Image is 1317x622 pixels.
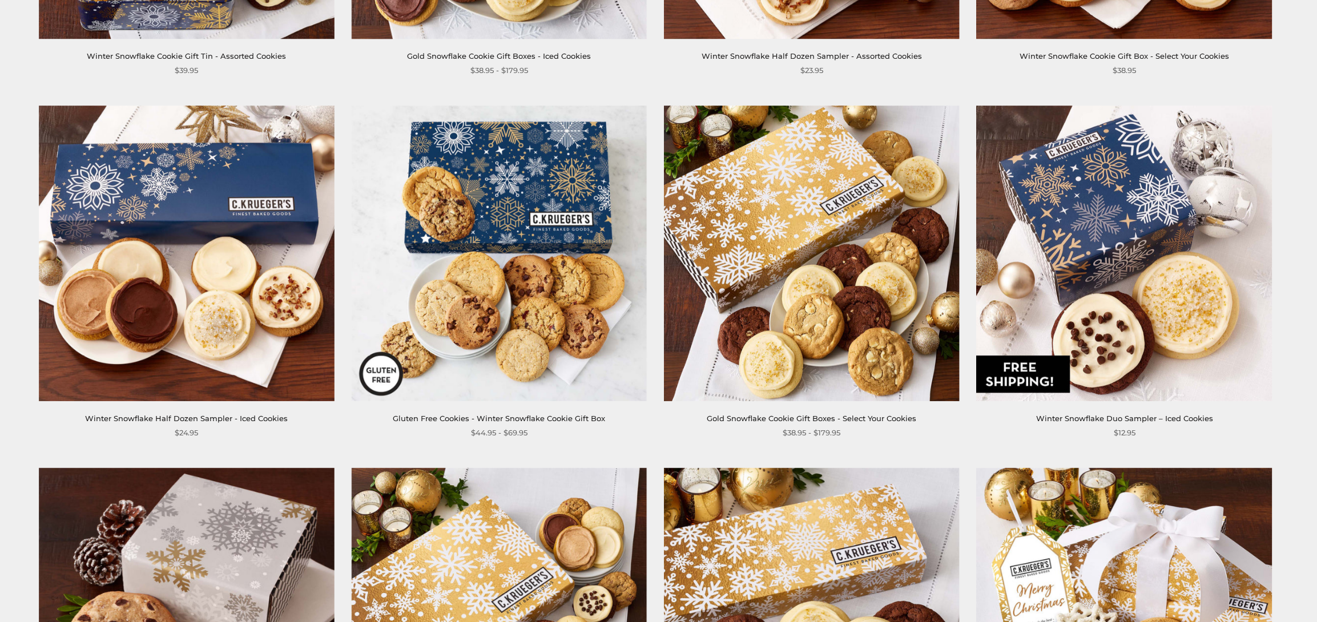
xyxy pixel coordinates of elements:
span: $12.95 [1114,427,1135,439]
span: $39.95 [175,64,198,76]
span: $24.95 [175,427,199,439]
span: $38.95 - $179.95 [470,64,528,76]
a: Winter Snowflake Duo Sampler – Iced Cookies [1036,414,1213,423]
a: Gluten Free Cookies - Winter Snowflake Cookie Gift Box [393,414,606,423]
a: Winter Snowflake Half Dozen Sampler - Iced Cookies [85,414,288,423]
a: Winter Snowflake Cookie Gift Tin - Assorted Cookies [87,51,286,60]
a: Winter Snowflake Half Dozen Sampler - Assorted Cookies [702,51,922,60]
span: $44.95 - $69.95 [471,427,527,439]
span: $38.95 - $179.95 [783,427,841,439]
img: Winter Snowflake Duo Sampler – Iced Cookies [977,106,1272,401]
img: Winter Snowflake Half Dozen Sampler - Iced Cookies [39,106,335,401]
span: $23.95 [800,64,823,76]
img: Gold Snowflake Cookie Gift Boxes - Select Your Cookies [664,106,960,401]
a: Gold Snowflake Cookie Gift Boxes - Select Your Cookies [707,414,917,423]
img: Gluten Free Cookies - Winter Snowflake Cookie Gift Box [352,106,647,401]
a: Gold Snowflake Cookie Gift Boxes - Iced Cookies [408,51,591,60]
iframe: Sign Up via Text for Offers [9,579,118,613]
span: $38.95 [1113,64,1137,76]
a: Winter Snowflake Cookie Gift Box - Select Your Cookies [1020,51,1230,60]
